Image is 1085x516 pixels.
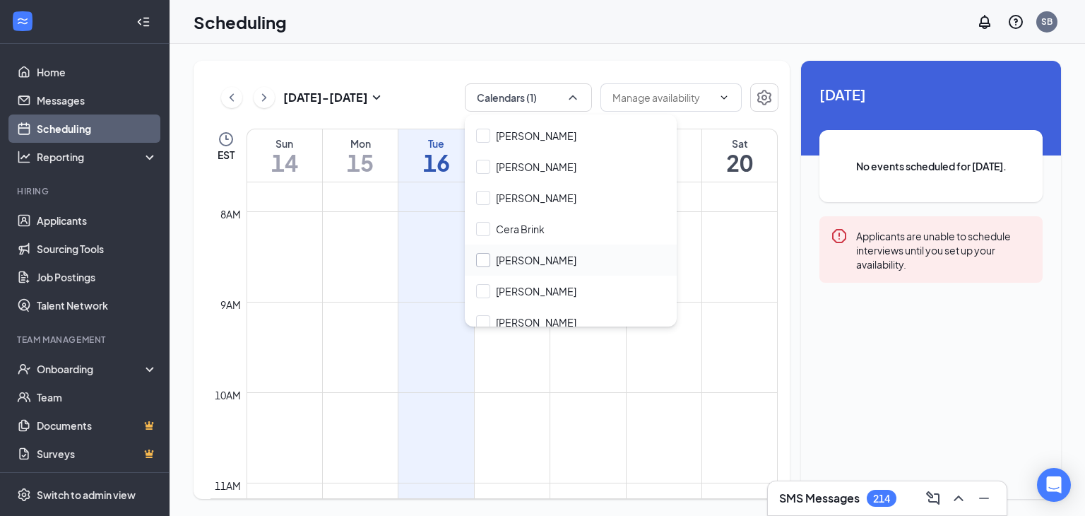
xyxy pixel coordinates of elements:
[37,263,158,291] a: Job Postings
[779,491,860,506] h3: SMS Messages
[976,490,992,507] svg: Minimize
[218,131,235,148] svg: Clock
[37,150,158,164] div: Reporting
[17,488,31,502] svg: Settings
[17,150,31,164] svg: Analysis
[221,87,242,108] button: ChevronLeft
[212,478,244,493] div: 11am
[283,90,368,105] h3: [DATE] - [DATE]
[1041,16,1053,28] div: SB
[922,487,944,510] button: ComposeMessage
[37,235,158,263] a: Sourcing Tools
[702,151,777,175] h1: 20
[323,136,398,151] div: Mon
[976,13,993,30] svg: Notifications
[247,151,322,175] h1: 14
[37,383,158,411] a: Team
[254,87,275,108] button: ChevronRight
[465,83,592,112] button: Calendars (1)ChevronUp
[398,136,473,151] div: Tue
[194,10,287,34] h1: Scheduling
[247,129,322,182] a: September 14, 2025
[218,206,244,222] div: 8am
[848,158,1014,174] span: No events scheduled for [DATE].
[17,362,31,376] svg: UserCheck
[37,362,146,376] div: Onboarding
[37,115,158,143] a: Scheduling
[218,148,235,162] span: EST
[398,129,473,182] a: September 16, 2025
[257,89,271,106] svg: ChevronRight
[718,92,730,103] svg: ChevronDown
[925,490,942,507] svg: ComposeMessage
[247,136,322,151] div: Sun
[17,334,155,346] div: Team Management
[37,488,136,502] div: Switch to admin view
[819,83,1043,105] span: [DATE]
[212,387,244,403] div: 10am
[702,129,777,182] a: September 20, 2025
[218,297,244,312] div: 9am
[17,185,155,197] div: Hiring
[136,15,150,29] svg: Collapse
[756,89,773,106] svg: Settings
[947,487,970,510] button: ChevronUp
[37,206,158,235] a: Applicants
[950,490,967,507] svg: ChevronUp
[702,136,777,151] div: Sat
[323,151,398,175] h1: 15
[873,493,890,505] div: 214
[37,291,158,319] a: Talent Network
[323,129,398,182] a: September 15, 2025
[856,228,1031,271] div: Applicants are unable to schedule interviews until you set up your availability.
[37,58,158,86] a: Home
[750,83,778,112] button: Settings
[612,90,713,105] input: Manage availability
[566,90,580,105] svg: ChevronUp
[1037,468,1071,502] div: Open Intercom Messenger
[225,89,239,106] svg: ChevronLeft
[831,228,848,245] svg: Error
[16,14,30,28] svg: WorkstreamLogo
[37,411,158,440] a: DocumentsCrown
[37,86,158,115] a: Messages
[368,89,385,106] svg: SmallChevronDown
[37,440,158,468] a: SurveysCrown
[398,151,473,175] h1: 16
[973,487,995,510] button: Minimize
[1007,13,1024,30] svg: QuestionInfo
